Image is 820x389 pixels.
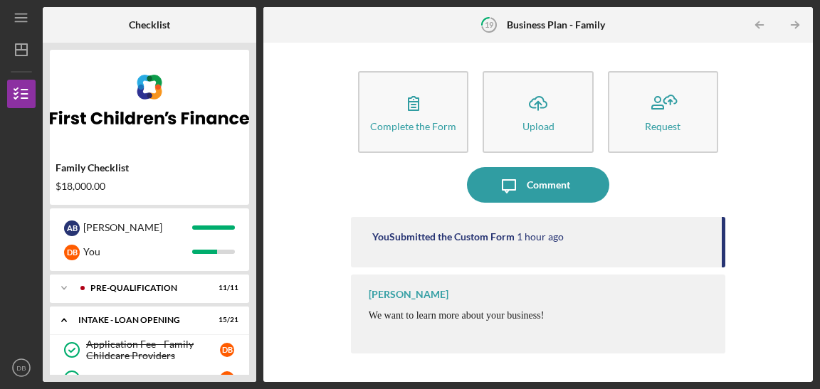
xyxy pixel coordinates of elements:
[129,19,170,31] b: Checklist
[64,220,80,236] div: A B
[358,71,468,153] button: Complete the Form
[608,71,718,153] button: Request
[372,231,515,243] div: You Submitted the Custom Form
[90,284,203,292] div: Pre-Qualification
[7,353,36,382] button: DB
[83,215,192,240] div: [PERSON_NAME]
[220,343,234,357] div: D B
[369,289,448,300] div: [PERSON_NAME]
[369,310,695,388] span: We want to learn more about your business! If you already have a business plan, please upload it ...
[83,240,192,264] div: You
[527,167,570,203] div: Comment
[522,121,554,132] div: Upload
[86,339,220,361] div: Application Fee - Family Childcare Providers
[50,57,249,142] img: Product logo
[56,162,243,174] div: Family Checklist
[483,71,593,153] button: Upload
[517,231,564,243] time: 2025-09-22 17:34
[78,316,203,324] div: INTAKE - LOAN OPENING
[57,336,242,364] a: Application Fee - Family Childcare ProvidersDB
[86,373,220,384] div: Credit Authorization
[213,316,238,324] div: 15 / 21
[645,121,680,132] div: Request
[56,181,243,192] div: $18,000.00
[370,121,456,132] div: Complete the Form
[16,364,26,372] text: DB
[213,284,238,292] div: 11 / 11
[64,245,80,260] div: D B
[507,19,605,31] b: Business Plan - Family
[484,20,493,29] tspan: 19
[467,167,609,203] button: Comment
[220,371,234,385] div: D B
